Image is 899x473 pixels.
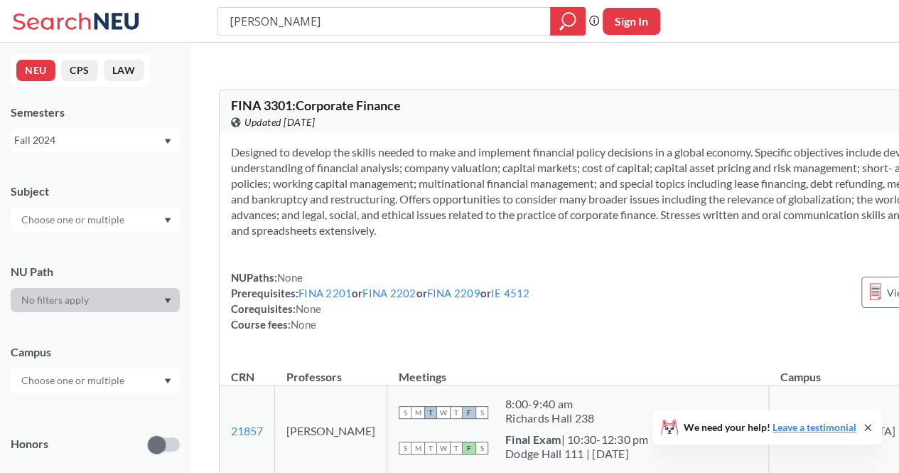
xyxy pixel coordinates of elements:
div: CRN [231,369,254,385]
div: magnifying glass [550,7,586,36]
span: F [463,442,475,455]
span: S [399,442,411,455]
span: M [411,442,424,455]
button: NEU [16,60,55,81]
th: Meetings [387,355,769,386]
svg: magnifying glass [559,11,576,31]
span: S [475,442,488,455]
th: Professors [275,355,387,386]
div: Campus [11,344,180,360]
span: W [437,442,450,455]
div: Fall 2024Dropdown arrow [11,129,180,152]
button: Sign In [603,8,660,35]
a: FINA 2201 [298,287,352,299]
input: Class, professor, course number, "phrase" [228,9,540,33]
span: W [437,406,450,419]
svg: Dropdown arrow [164,139,171,144]
div: Dropdown arrow [11,288,180,312]
span: None [277,271,303,284]
div: Fall 2024 [14,132,163,148]
input: Choose one or multiple [14,211,134,228]
div: Richards Hall 238 [505,411,594,425]
span: T [424,442,437,455]
div: Subject [11,184,180,199]
span: S [475,406,488,419]
span: S [399,406,411,419]
div: 8:00 - 9:40 am [505,397,594,411]
button: CPS [61,60,98,81]
span: T [424,406,437,419]
div: NU Path [11,264,180,280]
svg: Dropdown arrow [164,378,171,384]
div: NUPaths: Prerequisites: or or or Corequisites: Course fees: [231,270,530,332]
svg: Dropdown arrow [164,218,171,223]
a: IE 4512 [491,287,530,299]
span: None [291,318,316,331]
span: None [296,302,321,315]
div: Dodge Hall 111 | [DATE] [505,447,649,461]
span: M [411,406,424,419]
div: | 10:30-12:30 pm [505,432,649,447]
a: Leave a testimonial [773,421,856,433]
span: T [450,406,463,419]
span: FINA 3301 : Corporate Finance [231,97,401,113]
span: T [450,442,463,455]
span: Updated [DATE] [244,115,315,130]
a: FINA 2202 [362,287,416,299]
button: LAW [104,60,144,81]
input: Choose one or multiple [14,372,134,389]
span: F [463,406,475,419]
a: 21857 [231,424,263,437]
div: Dropdown arrow [11,368,180,393]
svg: Dropdown arrow [164,298,171,304]
p: Honors [11,436,48,452]
div: Dropdown arrow [11,208,180,232]
div: Semesters [11,105,180,120]
a: FINA 2209 [427,287,480,299]
b: Final Exam [505,432,561,446]
span: We need your help! [684,422,856,432]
